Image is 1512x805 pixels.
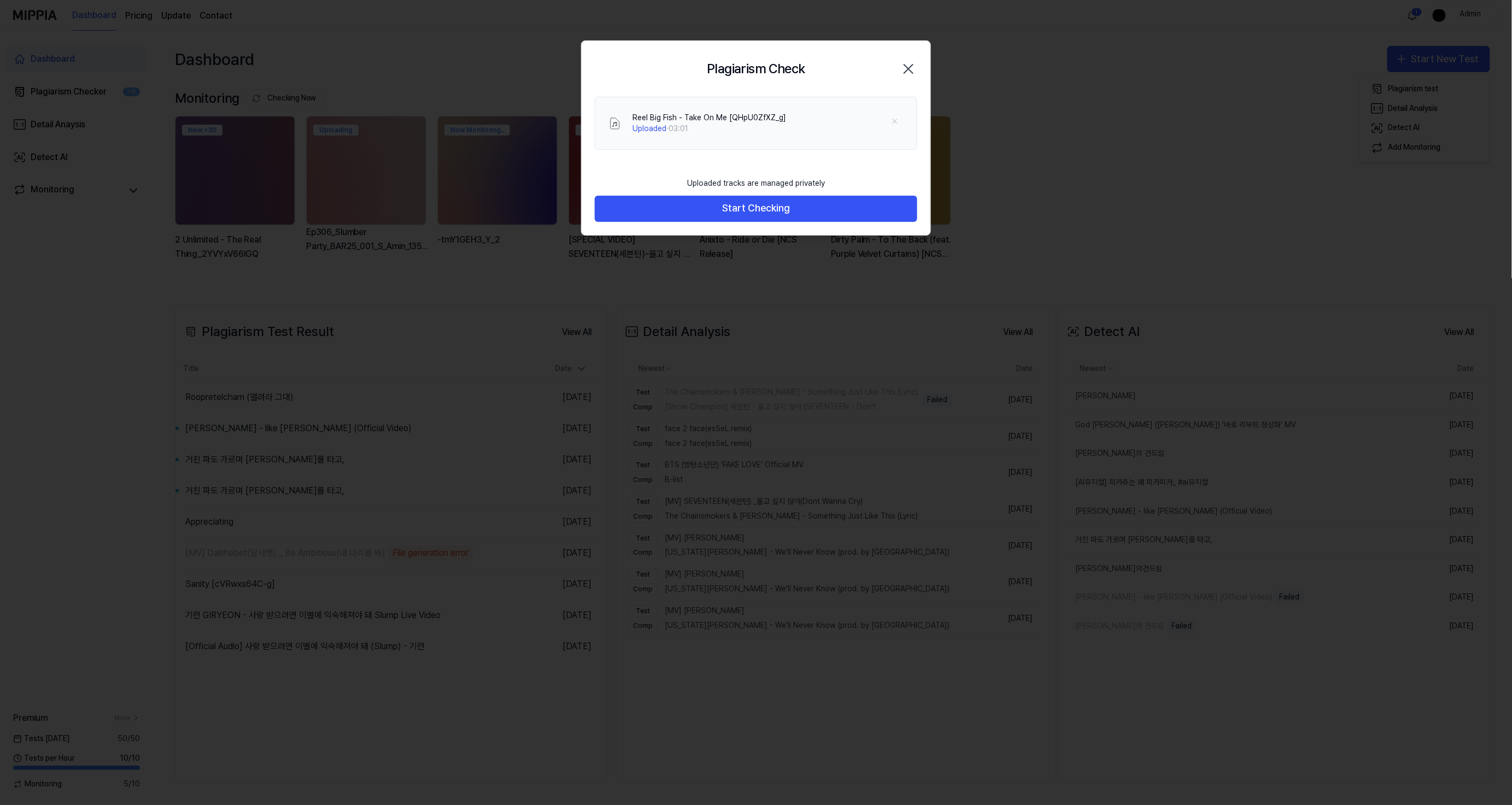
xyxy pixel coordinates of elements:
span: Uploaded [632,124,666,133]
h2: Plagiarism Check [707,58,805,79]
div: · 03:01 [632,124,786,134]
button: Start Checking [595,196,917,222]
img: File Select [608,117,622,130]
div: Reel Big Fish - Take On Me [QHpU0ZfXZ_g] [632,113,786,124]
div: Uploaded tracks are managed privately [681,172,831,196]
